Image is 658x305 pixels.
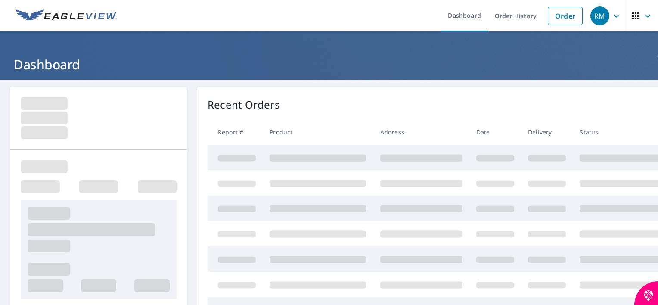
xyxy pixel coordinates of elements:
[521,119,573,145] th: Delivery
[548,7,583,25] a: Order
[10,56,648,73] h1: Dashboard
[373,119,469,145] th: Address
[208,119,263,145] th: Report #
[590,6,609,25] div: RM
[263,119,373,145] th: Product
[16,9,117,22] img: EV Logo
[469,119,521,145] th: Date
[208,97,280,112] p: Recent Orders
